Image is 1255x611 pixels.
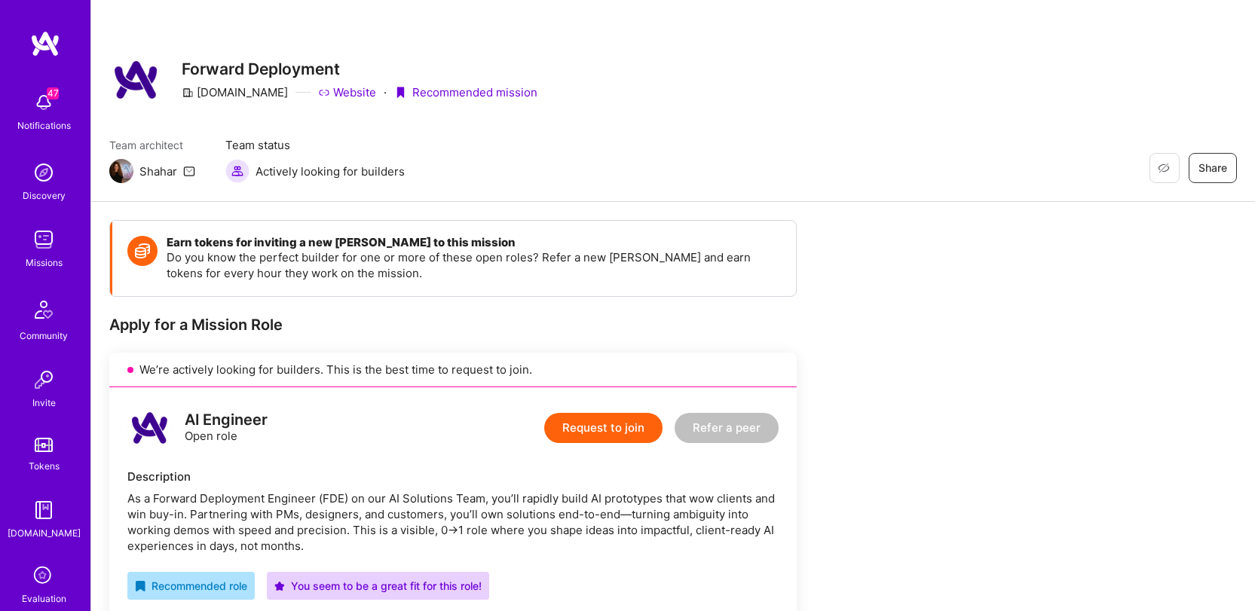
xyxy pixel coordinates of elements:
[225,137,405,153] span: Team status
[384,84,387,100] div: ·
[544,413,663,443] button: Request to join
[22,591,66,606] div: Evaluation
[109,315,797,335] div: Apply for a Mission Role
[182,87,194,99] i: icon CompanyGray
[167,249,781,281] p: Do you know the perfect builder for one or more of these open roles? Refer a new [PERSON_NAME] an...
[29,157,59,188] img: discovery
[32,395,56,411] div: Invite
[20,328,68,344] div: Community
[109,353,797,387] div: We’re actively looking for builders. This is the best time to request to join.
[35,438,53,452] img: tokens
[26,255,63,270] div: Missions
[17,118,71,133] div: Notifications
[109,137,195,153] span: Team architect
[127,405,173,451] img: logo
[394,87,406,99] i: icon PurpleRibbon
[318,84,376,100] a: Website
[29,495,59,525] img: guide book
[8,525,81,541] div: [DOMAIN_NAME]
[1198,160,1227,176] span: Share
[29,225,59,255] img: teamwork
[274,578,482,594] div: You seem to be a great fit for this role!
[109,53,164,107] img: Company Logo
[185,412,268,428] div: AI Engineer
[167,236,781,249] h4: Earn tokens for inviting a new [PERSON_NAME] to this mission
[47,87,59,99] span: 47
[274,581,285,591] i: icon PurpleStar
[139,163,177,179] div: Shahar
[675,413,779,443] button: Refer a peer
[1158,162,1170,174] i: icon EyeClosed
[29,562,58,591] i: icon SelectionTeam
[182,60,537,78] h3: Forward Deployment
[23,188,66,203] div: Discovery
[109,159,133,183] img: Team Architect
[29,87,59,118] img: bell
[127,490,779,554] div: As a Forward Deployment Engineer (FDE) on our AI Solutions Team, you’ll rapidly build AI prototyp...
[135,578,247,594] div: Recommended role
[185,412,268,444] div: Open role
[26,292,62,328] img: Community
[29,458,60,474] div: Tokens
[225,159,249,183] img: Actively looking for builders
[394,84,537,100] div: Recommended mission
[183,165,195,177] i: icon Mail
[127,469,779,484] div: Description
[1189,153,1237,183] button: Share
[29,365,59,395] img: Invite
[30,30,60,57] img: logo
[256,163,405,179] span: Actively looking for builders
[135,581,145,591] i: icon RecommendedBadge
[127,236,158,266] img: Token icon
[182,84,288,100] div: [DOMAIN_NAME]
